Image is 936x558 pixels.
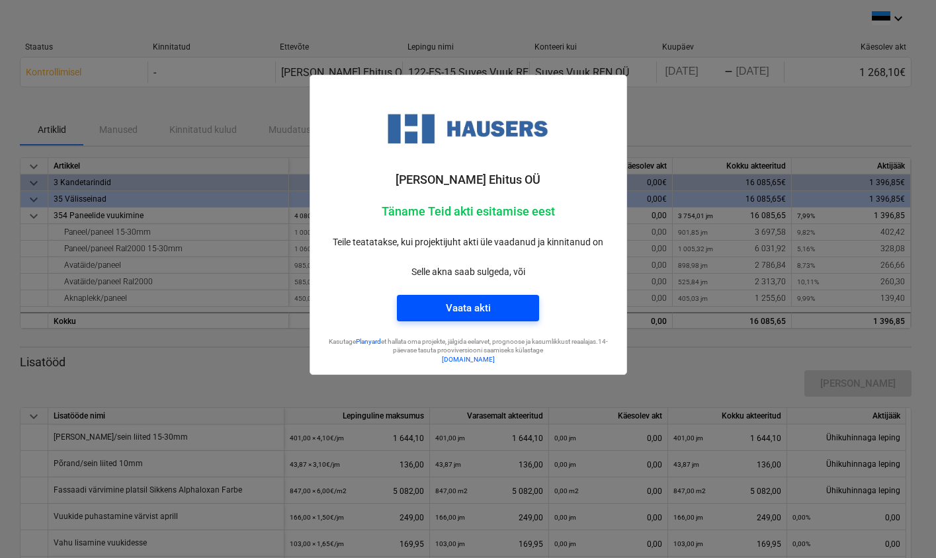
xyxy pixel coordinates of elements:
[321,172,616,188] p: [PERSON_NAME] Ehitus OÜ
[442,356,495,363] a: [DOMAIN_NAME]
[397,295,539,321] button: Vaata akti
[321,337,616,355] p: Kasutage et hallata oma projekte, jälgida eelarvet, prognoose ja kasumlikkust reaalajas. 14-päeva...
[356,338,381,345] a: Planyard
[446,299,491,317] div: Vaata akti
[321,204,616,219] p: Täname Teid akti esitamise eest
[321,265,616,279] p: Selle akna saab sulgeda, või
[321,235,616,249] p: Teile teatatakse, kui projektijuht akti üle vaadanud ja kinnitanud on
